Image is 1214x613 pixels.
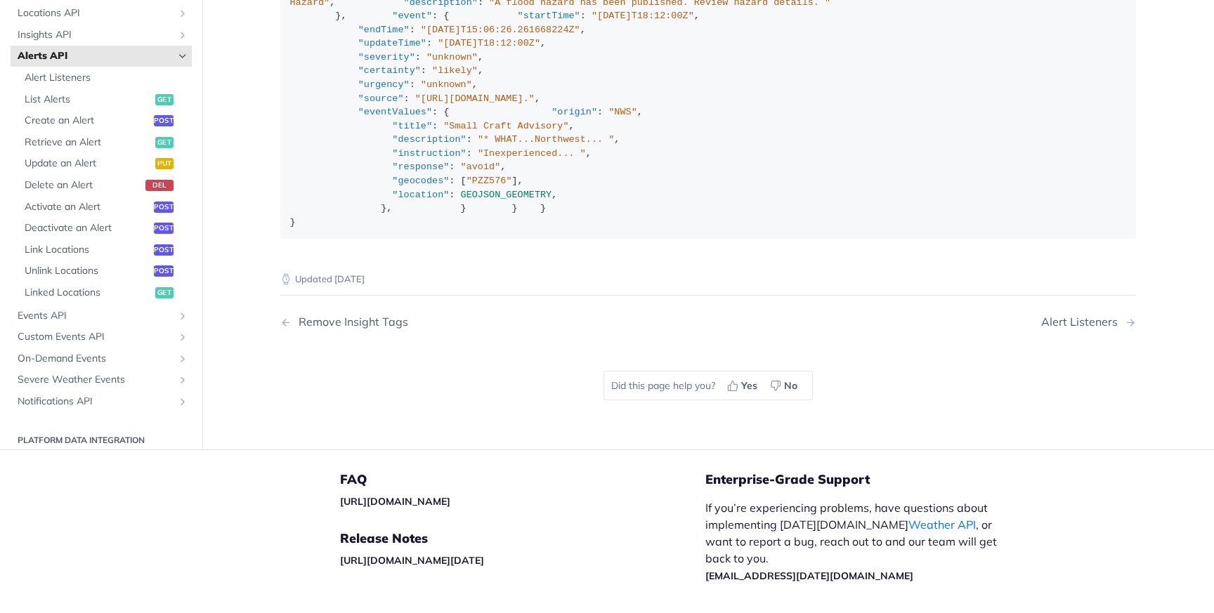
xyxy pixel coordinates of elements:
[25,136,152,150] span: Retrieve an Alert
[340,495,450,508] a: [URL][DOMAIN_NAME]
[155,287,174,298] span: get
[155,137,174,148] span: get
[155,159,174,170] span: put
[18,261,192,282] a: Unlink Locationspost
[25,243,150,257] span: Link Locations
[392,134,466,145] span: "description"
[177,51,188,62] button: Hide subpages for Alerts API
[340,554,484,567] a: [URL][DOMAIN_NAME][DATE]
[705,471,1034,488] h5: Enterprise-Grade Support
[478,134,614,145] span: "* WHAT...Northwest... "
[11,4,192,25] a: Locations APIShow subpages for Locations API
[1041,315,1136,329] a: Next Page: Alert Listeners
[25,93,152,107] span: List Alerts
[358,25,410,35] span: "endTime"
[177,310,188,322] button: Show subpages for Events API
[478,148,586,159] span: "Inexperienced... "
[154,223,174,235] span: post
[551,107,597,117] span: "origin"
[415,93,535,104] span: "[URL][DOMAIN_NAME]."
[358,93,404,104] span: "source"
[154,202,174,213] span: post
[443,121,568,131] span: "Small Craft Advisory"
[25,265,150,279] span: Unlink Locations
[292,315,408,329] div: Remove Insight Tags
[18,239,192,261] a: Link Locationspost
[18,352,174,366] span: On-Demand Events
[25,157,152,171] span: Update an Alert
[154,244,174,256] span: post
[25,178,142,192] span: Delete an Alert
[280,272,1136,286] p: Updated [DATE]
[154,116,174,127] span: post
[177,29,188,41] button: Show subpages for Insights API
[340,471,705,488] h5: FAQ
[18,282,192,303] a: Linked Locationsget
[18,89,192,110] a: List Alertsget
[358,38,426,48] span: "updateTime"
[765,375,805,396] button: No
[11,370,192,391] a: Severe Weather EventsShow subpages for Severe Weather Events
[18,218,192,239] a: Deactivate an Alertpost
[11,327,192,348] a: Custom Events APIShow subpages for Custom Events API
[592,11,694,21] span: "[DATE]T18:12:00Z"
[392,162,449,172] span: "response"
[392,148,466,159] span: "instruction"
[177,375,188,386] button: Show subpages for Severe Weather Events
[177,353,188,364] button: Show subpages for On-Demand Events
[340,530,705,547] h5: Release Notes
[25,71,188,85] span: Alert Listeners
[18,175,192,196] a: Delete an Alertdel
[18,331,174,345] span: Custom Events API
[18,395,174,409] span: Notifications API
[280,301,1136,343] nav: Pagination Controls
[11,391,192,412] a: Notifications APIShow subpages for Notifications API
[18,197,192,218] a: Activate an Alertpost
[466,176,512,186] span: "PZZ576"
[358,52,415,62] span: "severity"
[426,52,478,62] span: "unknown"
[18,132,192,153] a: Retrieve an Alertget
[11,25,192,46] a: Insights APIShow subpages for Insights API
[392,176,449,186] span: "geocodes"
[705,569,913,582] a: [EMAIL_ADDRESS][DATE][DOMAIN_NAME]
[11,435,192,447] h2: Platform DATA integration
[358,65,421,76] span: "certainty"
[603,371,813,400] div: Did this page help you?
[392,190,449,200] span: "location"
[392,11,432,21] span: "event"
[392,121,432,131] span: "title"
[18,28,174,42] span: Insights API
[358,107,432,117] span: "eventValues"
[25,222,150,236] span: Deactivate an Alert
[518,11,580,21] span: "startTime"
[18,154,192,175] a: Update an Alertput
[1041,315,1125,329] div: Alert Listeners
[358,79,410,90] span: "urgency"
[908,518,976,532] a: Weather API
[438,38,540,48] span: "[DATE]T18:12:00Z"
[741,378,757,393] span: Yes
[421,25,580,35] span: "[DATE]T15:06:26.261668224Z"
[784,378,797,393] span: No
[608,107,637,117] span: "NWS"
[722,375,765,396] button: Yes
[18,7,174,21] span: Locations API
[11,46,192,67] a: Alerts APIHide subpages for Alerts API
[11,348,192,369] a: On-Demand EventsShow subpages for On-Demand Events
[18,111,192,132] a: Create an Alertpost
[18,50,174,64] span: Alerts API
[177,332,188,343] button: Show subpages for Custom Events API
[177,8,188,20] button: Show subpages for Locations API
[421,79,472,90] span: "unknown"
[18,374,174,388] span: Severe Weather Events
[25,200,150,214] span: Activate an Alert
[25,114,150,128] span: Create an Alert
[18,67,192,88] a: Alert Listeners
[155,94,174,105] span: get
[154,266,174,277] span: post
[461,162,501,172] span: "avoid"
[177,396,188,407] button: Show subpages for Notifications API
[11,305,192,327] a: Events APIShow subpages for Events API
[25,286,152,300] span: Linked Locations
